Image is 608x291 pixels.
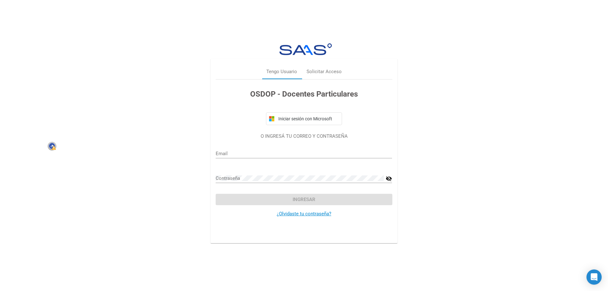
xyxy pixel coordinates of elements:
[386,175,392,182] mat-icon: visibility_off
[307,68,342,75] div: Solicitar Acceso
[293,197,315,202] span: Ingresar
[216,133,392,140] p: O INGRESÁ TU CORREO Y CONTRASEÑA
[586,269,602,285] div: Open Intercom Messenger
[216,194,392,205] button: Ingresar
[216,88,392,100] h3: OSDOP - Docentes Particulares
[266,112,342,125] button: Iniciar sesión con Microsoft
[277,211,331,217] a: ¿Olvidaste tu contraseña?
[277,116,339,121] span: Iniciar sesión con Microsoft
[266,68,297,75] div: Tengo Usuario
